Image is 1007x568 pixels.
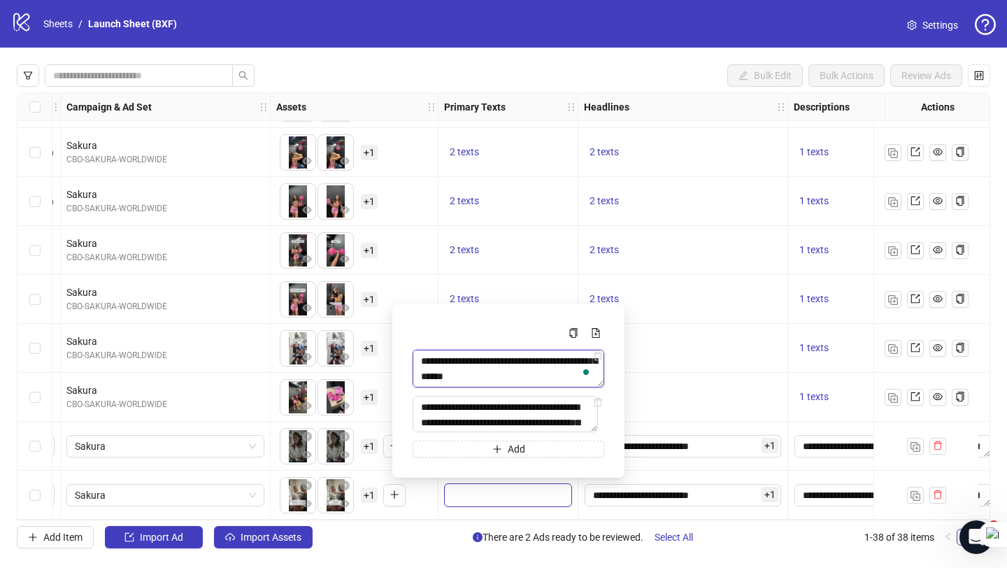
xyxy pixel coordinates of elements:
[361,145,378,160] span: + 1
[786,102,796,112] span: holder
[105,526,203,548] button: Import Ad
[361,488,378,503] span: + 1
[66,153,264,166] div: CBO-SAKURA-WORLDWIDE
[888,197,898,207] img: Duplicate
[302,481,312,490] span: close-circle
[933,392,943,402] span: eye
[340,499,350,509] span: eye
[888,246,898,256] img: Duplicate
[59,102,69,112] span: holder
[66,383,264,398] div: Sakura
[968,64,990,87] button: Configure table settings
[933,294,943,304] span: eye
[944,532,952,541] span: left
[885,389,901,406] button: Duplicate
[444,483,572,507] div: Edit values
[885,193,901,210] button: Duplicate
[17,177,52,226] div: Select row 32
[66,285,264,300] div: Sakura
[299,398,315,415] button: Preview
[17,275,52,324] div: Select row 34
[794,193,834,210] button: 1 texts
[383,484,406,506] button: Add
[280,380,315,415] img: Asset 1
[280,135,315,170] img: Asset 1
[318,233,353,268] img: Asset 2
[907,20,917,30] span: setting
[450,244,479,255] span: 2 texts
[340,205,350,215] span: eye
[444,99,506,115] strong: Primary Texts
[17,373,52,422] div: Select row 36
[340,303,350,313] span: eye
[336,153,353,170] button: Preview
[302,254,312,264] span: eye
[299,251,315,268] button: Preview
[907,487,924,504] button: Duplicate
[302,432,312,441] span: close-circle
[318,282,353,317] img: Asset 2
[643,526,704,548] button: Select All
[955,343,965,353] span: copy
[28,532,38,542] span: plus
[299,447,315,464] button: Preview
[864,529,934,546] li: 1-38 of 38 items
[17,128,52,177] div: Select row 31
[434,93,438,120] div: Resize Assets column
[336,398,353,415] button: Preview
[940,529,957,546] button: left
[340,352,350,362] span: eye
[888,148,898,158] img: Duplicate
[66,138,264,153] div: Sakura
[933,441,943,450] span: delete
[361,341,378,356] span: + 1
[336,202,353,219] button: Preview
[340,401,350,411] span: eye
[896,14,969,36] a: Settings
[799,293,829,304] span: 1 texts
[808,64,885,87] button: Bulk Actions
[910,343,920,353] span: export
[584,144,624,161] button: 2 texts
[241,532,301,543] span: Import Assets
[450,293,479,304] span: 2 texts
[955,245,965,255] span: copy
[910,294,920,304] span: export
[361,292,378,307] span: + 1
[41,16,76,31] a: Sheets
[794,242,834,259] button: 1 texts
[17,324,52,373] div: Select row 35
[762,438,778,453] span: + 1
[336,496,353,513] button: Preview
[66,334,264,349] div: Sakura
[762,487,778,502] span: + 1
[727,64,803,87] button: Bulk Edit
[799,195,829,206] span: 1 texts
[593,351,603,361] span: delete
[280,429,315,464] img: Asset 1
[266,93,270,120] div: Resize Campaign & Ad Set column
[318,429,353,464] div: Asset 2
[336,251,353,268] button: Preview
[450,195,479,206] span: 2 texts
[336,447,353,464] button: Preview
[590,195,619,206] span: 2 texts
[75,485,256,506] span: Sakura
[280,478,315,513] img: Asset 1
[799,244,829,255] span: 1 texts
[444,291,485,308] button: 2 texts
[66,349,264,362] div: CBO-SAKURA-WORLDWIDE
[302,401,312,411] span: eye
[299,153,315,170] button: Preview
[383,435,406,457] button: Add
[361,194,378,209] span: + 1
[66,398,264,411] div: CBO-SAKURA-WORLDWIDE
[340,254,350,264] span: eye
[299,202,315,219] button: Preview
[318,478,353,513] img: Asset 2
[340,450,350,460] span: eye
[276,99,306,115] strong: Assets
[66,187,264,202] div: Sakura
[576,102,586,112] span: holder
